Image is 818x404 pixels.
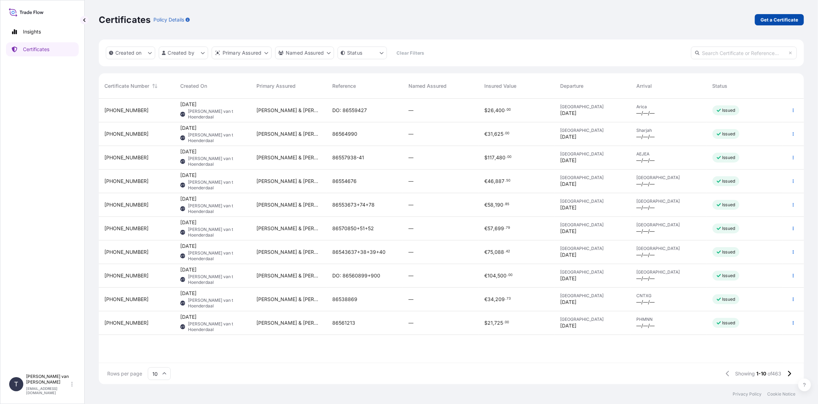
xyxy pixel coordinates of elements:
[332,201,375,208] span: 86553673+74+78
[396,49,424,56] p: Clear Filters
[495,108,505,113] span: 400
[180,290,196,297] span: [DATE]
[506,227,510,229] span: 79
[691,47,797,59] input: Search Certificate or Reference...
[767,391,795,397] p: Cookie Notice
[636,293,701,299] span: CNTXG
[487,320,493,325] span: 21
[408,82,447,90] span: Named Assured
[636,269,701,275] span: [GEOGRAPHIC_DATA]
[188,298,245,309] span: [PERSON_NAME] van t Hoenderdaal
[503,321,504,324] span: .
[722,202,735,208] p: Issued
[496,155,505,160] span: 480
[179,229,187,236] span: TVTH
[722,296,735,302] p: Issued
[408,178,413,185] span: —
[104,319,149,326] span: [PHONE_NUMBER]
[495,202,503,207] span: 190
[338,47,387,59] button: certificateStatus Filter options
[180,219,196,226] span: [DATE]
[506,156,507,158] span: .
[733,391,762,397] a: Privacy Policy
[561,322,577,329] span: [DATE]
[188,321,245,332] span: [PERSON_NAME] van t Hoenderdaal
[561,128,625,133] span: [GEOGRAPHIC_DATA]
[561,275,577,282] span: [DATE]
[506,250,510,253] span: 42
[484,108,487,113] span: $
[487,226,493,231] span: 57
[256,249,321,256] span: [PERSON_NAME] & [PERSON_NAME] Netherlands B.V.
[636,198,701,204] span: [GEOGRAPHIC_DATA]
[14,381,18,388] span: T
[561,82,584,90] span: Departure
[494,108,495,113] span: ,
[179,300,187,307] span: TVTH
[256,107,321,114] span: [PERSON_NAME] & [PERSON_NAME] Netherlands B.V.
[636,133,655,140] span: —/—/—
[180,172,196,179] span: [DATE]
[484,297,487,302] span: €
[504,203,505,206] span: .
[487,179,494,184] span: 46
[561,175,625,180] span: [GEOGRAPHIC_DATA]
[26,374,70,385] p: [PERSON_NAME] van [PERSON_NAME]
[561,251,577,258] span: [DATE]
[636,204,655,211] span: —/—/—
[107,370,142,377] span: Rows per page
[636,322,655,329] span: —/—/—
[180,266,196,273] span: [DATE]
[188,179,245,191] span: [PERSON_NAME] van t Hoenderdaal
[256,319,321,326] span: [PERSON_NAME] & [PERSON_NAME] Netherlands B.V.
[636,82,652,90] span: Arrival
[115,49,142,56] p: Created on
[99,14,151,25] p: Certificates
[505,132,509,135] span: 00
[179,182,187,189] span: TVTH
[408,107,413,114] span: —
[494,179,495,184] span: ,
[256,201,321,208] span: [PERSON_NAME] & [PERSON_NAME] Netherlands B.V.
[180,148,196,155] span: [DATE]
[636,299,655,306] span: —/—/—
[484,250,487,255] span: €
[179,276,187,283] span: TVTH
[636,228,655,235] span: —/—/—
[180,243,196,250] span: [DATE]
[495,226,504,231] span: 699
[561,293,625,299] span: [GEOGRAPHIC_DATA]
[493,202,495,207] span: ,
[256,296,321,303] span: [PERSON_NAME] & [PERSON_NAME] Netherlands B.V.
[256,178,321,185] span: [PERSON_NAME] & [PERSON_NAME] Netherlands B.V.
[180,313,196,320] span: [DATE]
[180,124,196,131] span: [DATE]
[23,28,41,35] p: Insights
[332,154,364,161] span: 86557938-41
[332,107,367,114] span: DO: 86559427
[180,101,196,108] span: [DATE]
[507,298,511,300] span: 73
[722,178,735,184] p: Issued
[722,108,735,113] p: Issued
[347,49,362,56] p: Status
[484,320,487,325] span: $
[104,272,149,279] span: [PHONE_NUMBER]
[188,274,245,285] span: [PERSON_NAME] van t Hoenderdaal
[508,274,513,276] span: 00
[159,47,208,59] button: createdBy Filter options
[561,151,625,157] span: [GEOGRAPHIC_DATA]
[408,154,413,161] span: —
[504,250,505,253] span: .
[507,109,511,111] span: 00
[505,298,506,300] span: .
[504,132,505,135] span: .
[487,273,496,278] span: 104
[757,370,767,377] span: 1-10
[505,179,506,182] span: .
[179,252,187,259] span: TVTH
[494,297,495,302] span: ,
[505,203,509,206] span: 85
[487,250,493,255] span: 75
[636,128,701,133] span: Sharjah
